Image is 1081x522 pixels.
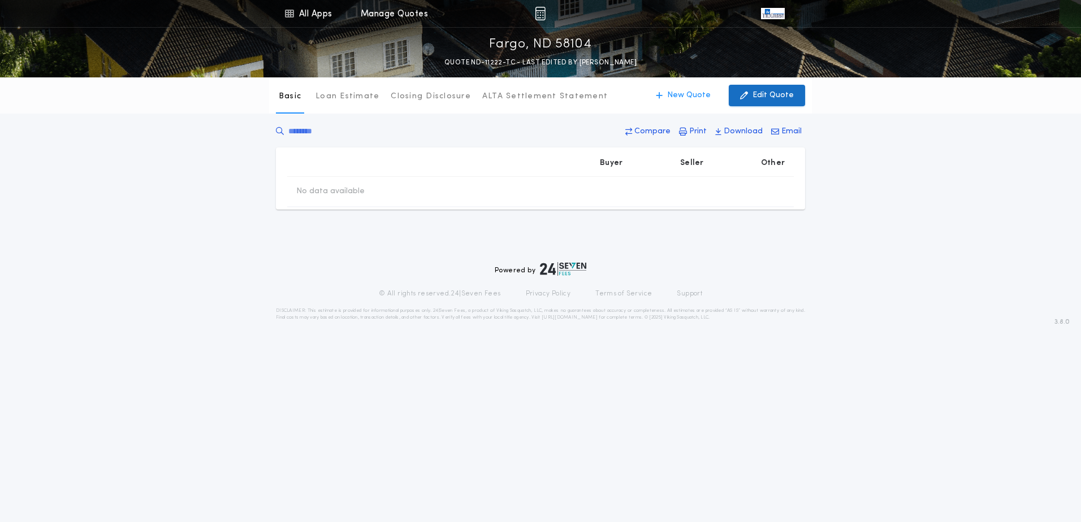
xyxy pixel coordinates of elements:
img: logo [540,262,586,276]
button: Edit Quote [729,85,805,106]
a: [URL][DOMAIN_NAME] [542,315,598,320]
button: Download [712,121,766,142]
p: New Quote [667,90,711,101]
span: 3.8.0 [1054,317,1070,327]
p: © All rights reserved. 24|Seven Fees [379,289,501,298]
button: New Quote [645,85,722,106]
p: Print [689,126,707,137]
p: Loan Estimate [315,91,379,102]
a: Terms of Service [595,289,652,298]
p: Seller [680,158,704,169]
p: Basic [279,91,301,102]
td: No data available [287,177,374,206]
a: Support [677,289,702,298]
p: Buyer [600,158,622,169]
p: DISCLAIMER: This estimate is provided for informational purposes only. 24|Seven Fees, a product o... [276,307,805,321]
p: Email [781,126,802,137]
div: Powered by [495,262,586,276]
p: QUOTE ND-11222-TC - LAST EDITED BY [PERSON_NAME] [444,57,637,68]
button: Email [768,121,805,142]
p: Closing Disclosure [391,91,471,102]
button: Compare [622,121,674,142]
button: Print [676,121,710,142]
a: Privacy Policy [526,289,571,298]
p: Edit Quote [753,90,794,101]
p: Other [761,158,785,169]
p: Download [724,126,763,137]
img: vs-icon [761,8,785,19]
p: Compare [634,126,671,137]
p: ALTA Settlement Statement [482,91,608,102]
p: Fargo, ND 58104 [489,36,591,54]
img: img [535,7,546,20]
